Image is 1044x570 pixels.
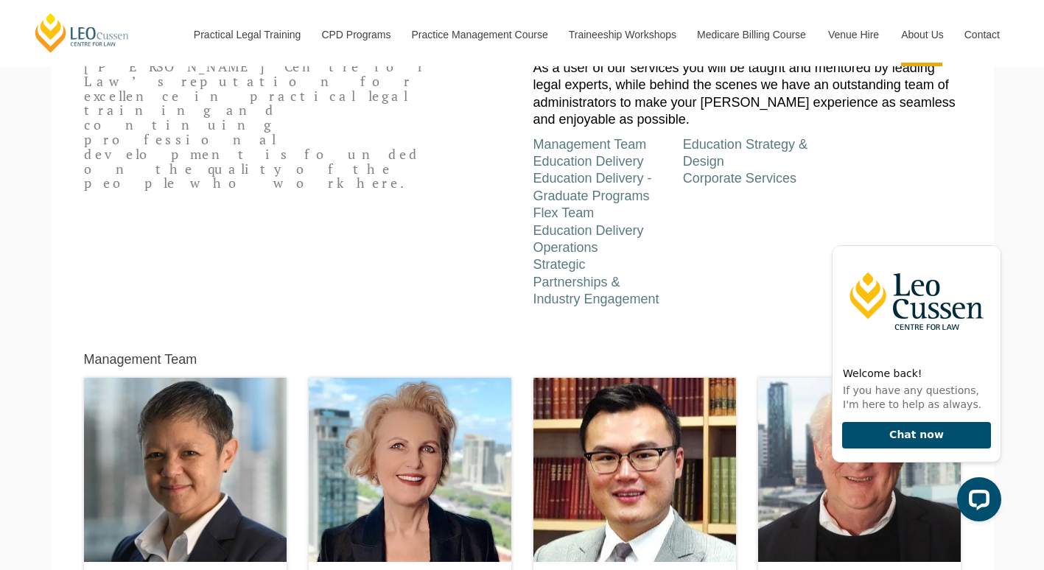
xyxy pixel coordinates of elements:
a: Venue Hire [817,3,890,66]
a: [PERSON_NAME] Centre for Law [33,12,131,54]
a: Contact [953,3,1011,66]
iframe: LiveChat chat widget [820,219,1007,533]
a: Medicare Billing Course [686,3,817,66]
a: Management Team [533,137,647,152]
h5: Management Team [84,353,197,367]
a: Education Delivery Operations [533,223,644,255]
a: Education Delivery [533,154,644,169]
a: Education Strategy & Design [683,137,807,169]
p: [PERSON_NAME] Centre for Law’s reputation for excellence in practical legal training and continui... [84,60,436,191]
a: Flex Team [533,205,595,220]
a: About Us [890,3,953,66]
a: Corporate Services [683,171,796,186]
a: CPD Programs [310,3,400,66]
a: Traineeship Workshops [558,3,686,66]
a: Practical Legal Training [183,3,311,66]
a: Practice Management Course [401,3,558,66]
a: Strategic Partnerships & Industry Engagement [533,257,659,306]
p: As a user of our services you will be taught and mentored by leading legal experts, while behind ... [533,60,961,129]
a: Education Delivery - Graduate Programs [533,171,652,203]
